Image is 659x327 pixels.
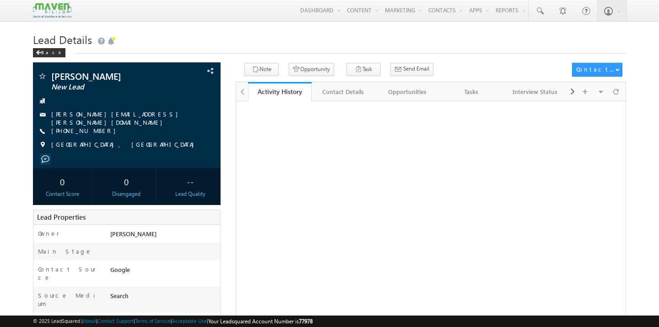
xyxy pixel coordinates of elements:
[244,63,279,76] button: Note
[299,318,313,325] span: 77978
[172,318,207,324] a: Acceptable Use
[376,82,440,101] a: Opportunities
[35,190,90,198] div: Contact Score
[108,291,220,304] div: Search
[38,291,101,308] label: Source Medium
[383,86,432,97] div: Opportunities
[33,48,65,57] div: Back
[35,173,90,190] div: 0
[51,127,120,136] span: [PHONE_NUMBER]
[51,83,167,92] span: New Lead
[511,86,559,97] div: Interview Status
[208,318,313,325] span: Your Leadsquared Account Number is
[99,173,154,190] div: 0
[289,63,334,76] button: Opportunity
[572,63,622,77] button: Contact Actions
[403,65,429,73] span: Send Email
[503,82,567,101] a: Interview Status
[99,190,154,198] div: Disengaged
[255,87,305,96] div: Activity History
[319,86,367,97] div: Contact Details
[38,265,101,282] label: Contact Source
[135,318,171,324] a: Terms of Service
[83,318,96,324] a: About
[576,65,615,73] div: Contact Actions
[33,48,70,55] a: Back
[439,82,503,101] a: Tasks
[38,229,59,238] label: Owner
[33,317,313,326] span: © 2025 LeadSquared | | | | |
[110,230,157,238] span: [PERSON_NAME]
[163,190,218,198] div: Lead Quality
[390,63,433,76] button: Send Email
[97,318,134,324] a: Contact Support
[38,247,92,255] label: Main Stage
[248,82,312,101] a: Activity History
[346,63,381,76] button: Task
[37,212,86,222] span: Lead Properties
[51,140,199,150] span: [GEOGRAPHIC_DATA], [GEOGRAPHIC_DATA]
[33,2,71,18] img: Custom Logo
[51,110,183,126] a: [PERSON_NAME][EMAIL_ADDRESS][PERSON_NAME][DOMAIN_NAME]
[51,72,167,81] span: [PERSON_NAME]
[108,265,220,278] div: Google
[312,82,376,101] a: Contact Details
[33,32,92,47] span: Lead Details
[447,86,495,97] div: Tasks
[163,173,218,190] div: --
